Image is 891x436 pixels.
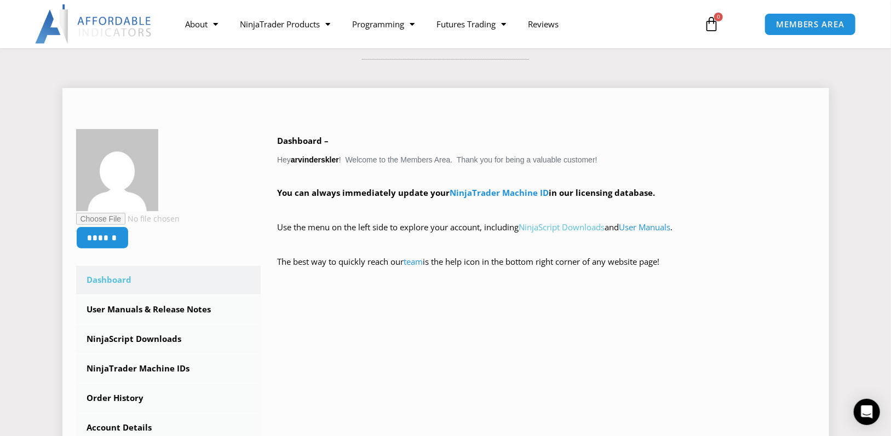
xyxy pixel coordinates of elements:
img: LogoAI | Affordable Indicators – NinjaTrader [35,4,153,44]
a: About [174,11,229,37]
p: The best way to quickly reach our is the help icon in the bottom right corner of any website page! [277,254,815,285]
a: Programming [341,11,426,37]
a: NinjaTrader Products [229,11,341,37]
a: NinjaScript Downloads [519,222,605,232]
span: 0 [714,13,723,21]
a: NinjaTrader Machine ID [450,187,549,198]
a: 0 [687,8,735,40]
strong: You can always immediately update your in our licensing database. [277,187,655,198]
a: MEMBERS AREA [764,13,856,36]
a: Order History [76,384,261,412]
div: Hey ! Welcome to the Members Area. Thank you for being a valuable customer! [277,133,815,285]
div: Open Intercom Messenger [854,399,880,425]
img: 0c4dcf92582377457330da1631dc5d23d14922a7bf697f2d0fc61c06c1c9ce53 [76,129,158,211]
a: NinjaTrader Machine IDs [76,354,261,383]
strong: arvinderskler [291,155,339,164]
b: Dashboard – [277,135,329,146]
a: User Manuals [619,222,670,232]
a: Dashboard [76,266,261,294]
a: Reviews [517,11,570,37]
a: User Manuals & Release Notes [76,295,261,324]
a: Futures Trading [426,11,517,37]
p: Use the menu on the left side to explore your account, including and . [277,220,815,251]
a: NinjaScript Downloads [76,325,261,353]
span: MEMBERS AREA [776,20,844,28]
nav: Menu [174,11,691,37]
a: team [404,256,423,267]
